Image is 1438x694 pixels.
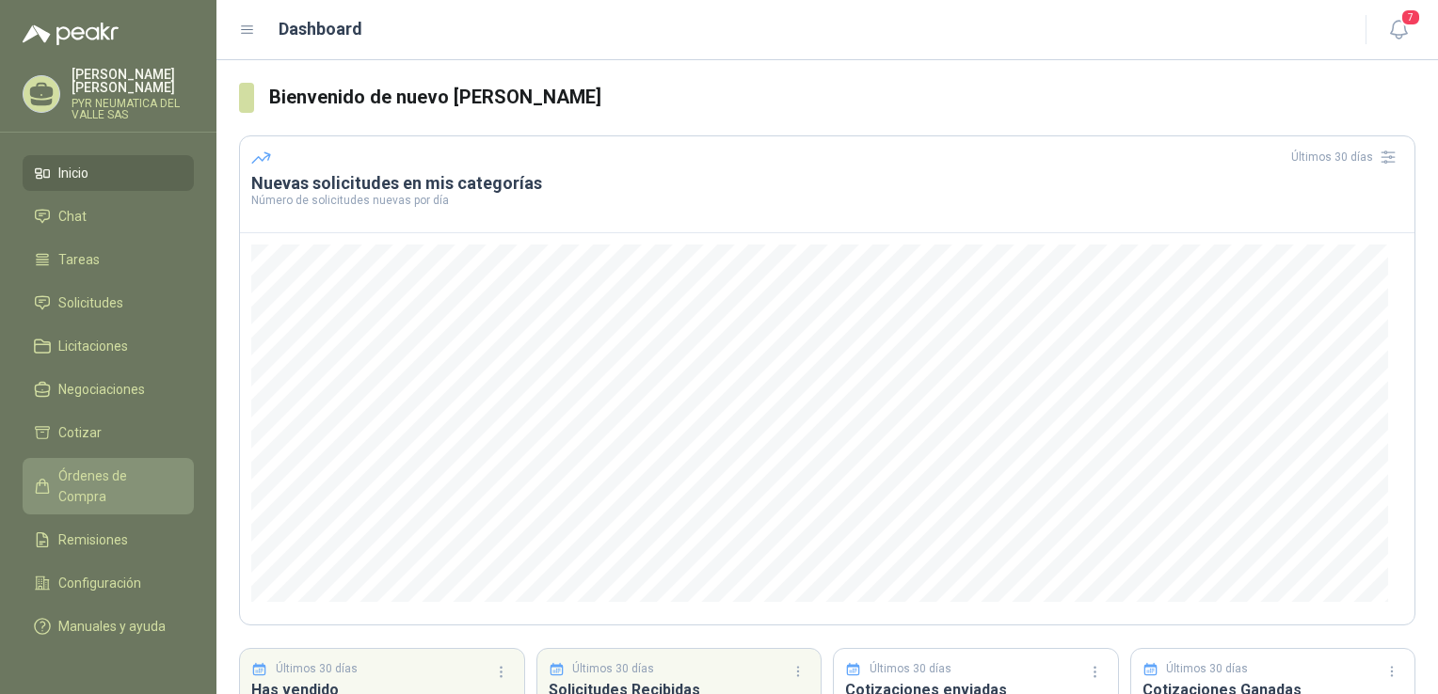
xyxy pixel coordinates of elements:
p: PYR NEUMATICA DEL VALLE SAS [72,98,194,120]
h3: Nuevas solicitudes en mis categorías [251,172,1403,195]
span: Manuales y ayuda [58,616,166,637]
a: Negociaciones [23,371,194,407]
a: Solicitudes [23,285,194,321]
a: Tareas [23,242,194,277]
h1: Dashboard [279,16,362,42]
p: Número de solicitudes nuevas por día [251,195,1403,206]
div: Últimos 30 días [1291,142,1403,172]
a: Cotizar [23,415,194,450]
a: Órdenes de Compra [23,458,194,514]
p: Últimos 30 días [1166,660,1248,678]
a: Licitaciones [23,328,194,364]
span: Chat [58,206,87,227]
h3: Bienvenido de nuevo [PERSON_NAME] [269,83,1415,112]
a: Inicio [23,155,194,191]
p: Últimos 30 días [572,660,654,678]
p: [PERSON_NAME] [PERSON_NAME] [72,68,194,94]
img: Logo peakr [23,23,119,45]
span: Licitaciones [58,336,128,356]
a: Manuales y ayuda [23,608,194,644]
span: Configuración [58,573,141,593]
span: 7 [1400,8,1421,26]
a: Remisiones [23,522,194,558]
span: Tareas [58,249,100,270]
p: Últimos 30 días [276,660,358,678]
span: Órdenes de Compra [58,465,176,507]
span: Solicitudes [58,292,123,313]
span: Negociaciones [58,379,145,400]
span: Remisiones [58,529,128,550]
span: Cotizar [58,422,102,443]
span: Inicio [58,163,88,183]
a: Configuración [23,565,194,601]
a: Chat [23,198,194,234]
p: Últimos 30 días [870,660,951,678]
button: 7 [1382,13,1415,47]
